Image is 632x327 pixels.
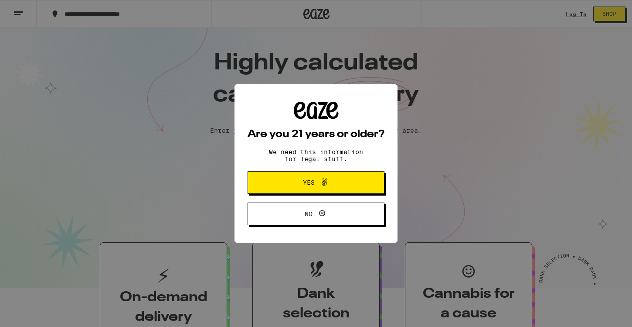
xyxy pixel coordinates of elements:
button: Yes [248,171,384,194]
h2: Are you 21 years or older? [248,129,384,140]
span: Yes [303,179,315,186]
span: Hi. Need any help? [5,6,63,13]
span: No [305,211,313,217]
button: No [248,203,384,225]
p: We need this information for legal stuff. [262,148,370,162]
